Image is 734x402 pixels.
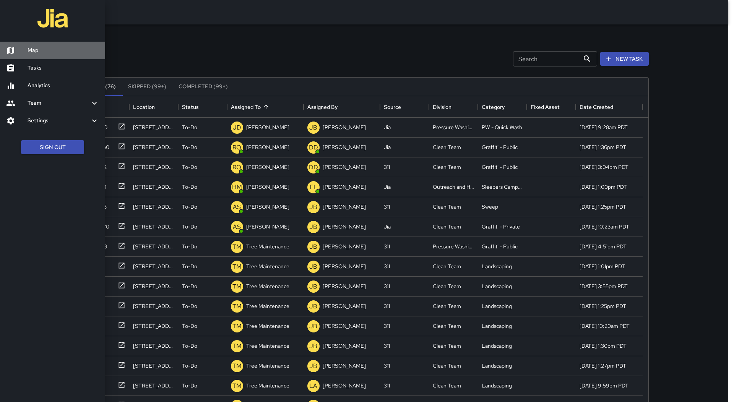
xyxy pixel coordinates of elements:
h6: Analytics [28,81,99,90]
h6: Map [28,46,99,55]
h6: Tasks [28,64,99,72]
h6: Team [28,99,90,107]
img: jia-logo [37,3,68,34]
h6: Settings [28,117,90,125]
button: Sign Out [21,140,84,154]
